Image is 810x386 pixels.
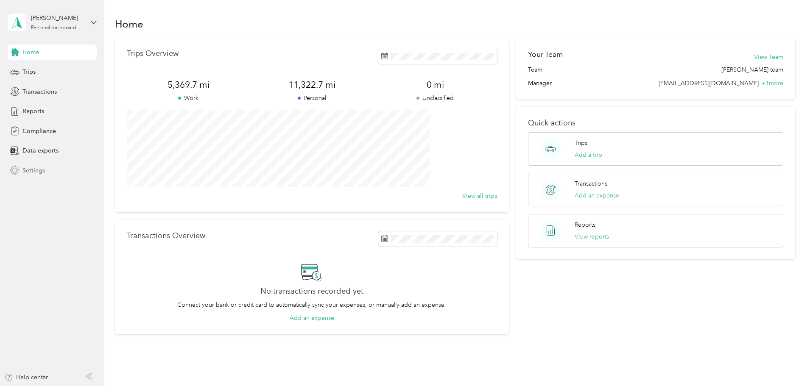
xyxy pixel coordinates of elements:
[31,25,76,31] div: Personal dashboard
[127,79,250,91] span: 5,369.7 mi
[575,150,602,159] button: Add a trip
[575,179,607,188] p: Transactions
[575,220,595,229] p: Reports
[528,65,542,74] span: Team
[374,79,497,91] span: 0 mi
[575,191,619,200] button: Add an expense
[177,300,446,309] p: Connect your bank or credit card to automatically sync your expenses, or manually add an expense.
[22,146,59,155] span: Data exports
[462,192,497,200] button: View all trips
[763,339,810,386] iframe: Everlance-gr Chat Button Frame
[721,65,783,74] span: [PERSON_NAME] team
[22,127,56,136] span: Compliance
[528,79,552,88] span: Manager
[22,87,57,96] span: Transactions
[659,80,759,87] span: [EMAIL_ADDRESS][DOMAIN_NAME]
[127,231,205,240] p: Transactions Overview
[762,80,783,87] span: + 1 more
[754,53,783,61] button: View Team
[127,94,250,103] p: Work
[5,373,48,382] button: Help center
[575,232,609,241] button: View reports
[31,14,84,22] div: [PERSON_NAME]
[22,166,45,175] span: Settings
[250,94,374,103] p: Personal
[127,49,179,58] p: Trips Overview
[250,79,374,91] span: 11,322.7 mi
[528,119,783,128] p: Quick actions
[575,139,587,147] p: Trips
[260,287,363,296] h2: No transactions recorded yet
[22,48,39,57] span: Home
[374,94,497,103] p: Unclassified
[528,49,563,60] h2: Your Team
[115,19,143,28] h1: Home
[22,107,44,116] span: Reports
[22,67,36,76] span: Trips
[290,314,334,322] button: Add an expense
